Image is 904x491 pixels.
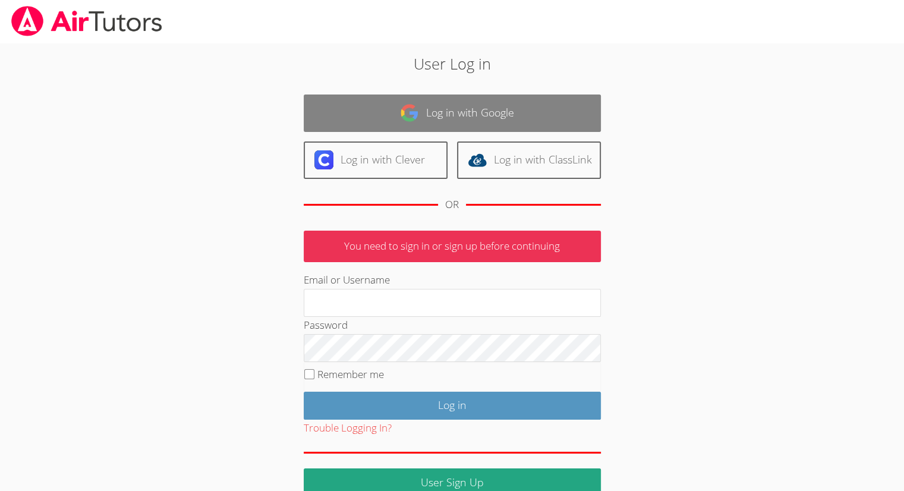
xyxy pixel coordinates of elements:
[400,103,419,122] img: google-logo-50288ca7cdecda66e5e0955fdab243c47b7ad437acaf1139b6f446037453330a.svg
[304,273,390,287] label: Email or Username
[304,392,601,420] input: Log in
[317,367,384,381] label: Remember me
[304,420,392,437] button: Trouble Logging In?
[457,141,601,179] a: Log in with ClassLink
[304,95,601,132] a: Log in with Google
[314,150,333,169] img: clever-logo-6eab21bc6e7a338710f1a6ff85c0baf02591cd810cc4098c63d3a4b26e2feb20.svg
[304,141,448,179] a: Log in with Clever
[445,196,459,213] div: OR
[208,52,696,75] h2: User Log in
[10,6,163,36] img: airtutors_banner-c4298cdbf04f3fff15de1276eac7730deb9818008684d7c2e4769d2f7ddbe033.png
[468,150,487,169] img: classlink-logo-d6bb404cc1216ec64c9a2012d9dc4662098be43eaf13dc465df04b49fa7ab582.svg
[304,318,348,332] label: Password
[304,231,601,262] p: You need to sign in or sign up before continuing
